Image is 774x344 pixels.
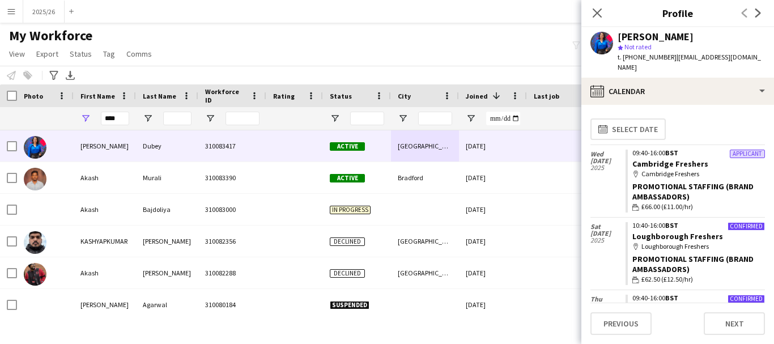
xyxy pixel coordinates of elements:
img: Akash Murali [24,168,46,190]
div: Dubey [136,130,198,162]
span: Active [330,174,365,182]
span: Thu [590,296,626,303]
button: Open Filter Menu [205,113,215,124]
span: £66.00 (£11.00/hr) [641,202,693,212]
span: [DATE] [590,230,626,237]
span: BST [665,294,678,302]
span: Export [36,49,58,59]
div: [PERSON_NAME] [136,226,198,257]
span: Status [70,49,92,59]
div: [DATE] [459,194,527,225]
button: Open Filter Menu [466,113,476,124]
span: Wed [590,151,626,158]
span: Status [330,92,352,100]
span: City [398,92,411,100]
button: 2025/26 [23,1,65,23]
div: [GEOGRAPHIC_DATA] [391,257,459,288]
div: Confirmed [728,222,765,231]
div: 09:40-16:00 [632,150,765,156]
span: [DATE] [590,158,626,164]
span: 2025 [590,164,626,171]
div: [PERSON_NAME] [136,257,198,288]
span: [DATE] [590,303,626,309]
span: In progress [330,206,371,214]
div: 310083000 [198,194,266,225]
div: 310083390 [198,162,266,193]
span: Last job [534,92,559,100]
div: 310083417 [198,130,266,162]
div: 310080184 [198,289,266,320]
div: Applicant [730,150,765,158]
button: Select date [590,118,666,140]
input: Last Name Filter Input [163,112,192,125]
span: | [EMAIL_ADDRESS][DOMAIN_NAME] [618,53,761,71]
span: First Name [80,92,115,100]
div: Confirmed [728,295,765,303]
span: View [9,49,25,59]
span: Joined [466,92,488,100]
a: View [5,46,29,61]
div: Calendar [581,78,774,105]
div: [PERSON_NAME] [74,130,136,162]
div: Loughborough Freshers [632,241,765,252]
button: Previous [590,312,652,335]
span: Rating [273,92,295,100]
span: Active [330,142,365,151]
div: Akash [74,194,136,225]
span: 2025 [590,237,626,244]
div: [GEOGRAPHIC_DATA] [391,226,459,257]
img: Akash Thorbole [24,263,46,286]
div: [DATE] [459,257,527,288]
div: 10:40-16:00 [632,222,765,229]
span: Last Name [143,92,176,100]
div: [PERSON_NAME] [74,289,136,320]
div: KASHYAPKUMAR [74,226,136,257]
app-action-btn: Advanced filters [47,69,61,82]
button: Next [704,312,765,335]
div: 310082288 [198,257,266,288]
button: Open Filter Menu [80,113,91,124]
span: My Workforce [9,27,92,44]
div: Promotional Staffing (Brand Ambassadors) [632,181,765,202]
div: Agarwal [136,289,198,320]
input: Workforce ID Filter Input [226,112,260,125]
div: Cambridge Freshers [632,169,765,179]
span: BST [665,148,678,157]
a: Cambridge Freshers [632,159,708,169]
button: Open Filter Menu [330,113,340,124]
input: First Name Filter Input [101,112,129,125]
span: t. [PHONE_NUMBER] [618,53,677,61]
span: £62.50 (£12.50/hr) [641,274,693,284]
div: [GEOGRAPHIC_DATA] [391,130,459,162]
div: Bradford [391,162,459,193]
div: Akash [74,257,136,288]
button: Open Filter Menu [398,113,408,124]
input: Status Filter Input [350,112,384,125]
app-action-btn: Export XLSX [63,69,77,82]
a: Comms [122,46,156,61]
span: Suspended [330,301,369,309]
button: Open Filter Menu [143,113,153,124]
span: Sat [590,223,626,230]
span: Declined [330,269,365,278]
span: BST [665,221,678,230]
a: Status [65,46,96,61]
div: Bajdoliya [136,194,198,225]
a: Loughborough Freshers [632,231,723,241]
a: Export [32,46,63,61]
div: Promotional Staffing (Brand Ambassadors) [632,254,765,274]
div: 310082356 [198,226,266,257]
div: Akash [74,162,136,193]
div: [PERSON_NAME] [618,32,694,42]
span: Not rated [624,43,652,51]
span: Photo [24,92,43,100]
div: [DATE] [459,162,527,193]
div: [DATE] [459,130,527,162]
img: Kashish Dubey [24,136,46,159]
div: [DATE] [459,226,527,257]
div: Murali [136,162,198,193]
h3: Profile [581,6,774,20]
span: Tag [103,49,115,59]
span: Declined [330,237,365,246]
input: City Filter Input [418,112,452,125]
